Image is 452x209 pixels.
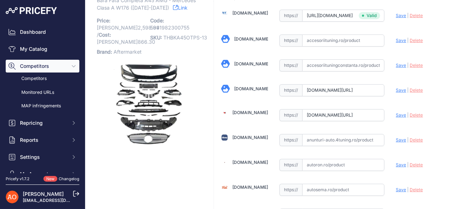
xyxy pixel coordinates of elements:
[6,26,79,38] a: Dashboard
[279,34,302,47] span: https://
[6,43,79,55] a: My Catalog
[410,162,423,167] span: Delete
[279,159,302,171] span: https://
[396,13,406,18] span: Save
[410,13,423,18] span: Delete
[396,162,406,167] span: Save
[302,34,385,47] input: accesoriituning.ro/product
[279,134,302,146] span: https://
[20,63,67,70] span: Competitors
[396,63,406,68] span: Save
[279,84,302,96] span: https://
[302,134,385,146] input: anunturi-auto.4tuning.ro/product
[279,109,302,121] span: https://
[138,39,155,45] span: 866.30
[6,151,79,164] button: Settings
[407,63,409,68] span: |
[20,171,67,178] span: My Account
[232,135,268,140] a: [DOMAIN_NAME]
[396,112,406,118] span: Save
[410,112,423,118] span: Delete
[59,176,79,181] a: Changelog
[6,134,79,146] button: Reports
[279,184,302,196] span: https://
[97,49,112,55] span: Brand:
[163,34,207,41] span: THBKA45OTPS-13
[114,49,142,55] span: Aftermarket
[302,59,385,71] input: accesoriituningconstanta.ro/product
[407,112,409,118] span: |
[23,191,64,197] a: [PERSON_NAME]
[97,32,155,45] span: / [PERSON_NAME]
[20,136,67,144] span: Reports
[410,87,423,93] span: Delete
[302,184,385,196] input: autosema.ro/product
[6,60,79,73] button: Competitors
[396,187,406,192] span: Save
[410,38,423,43] span: Delete
[97,17,110,23] span: Price:
[407,87,409,93] span: |
[6,176,30,182] div: Pricefy v1.7.2
[97,16,146,47] p: [PERSON_NAME]
[396,87,406,93] span: Save
[396,38,406,43] span: Save
[232,110,268,115] a: [DOMAIN_NAME]
[410,137,423,143] span: Delete
[232,10,268,16] a: [DOMAIN_NAME]
[6,168,79,181] button: My Account
[302,84,385,96] input: angeleye.ro/product
[173,3,188,12] a: Link
[302,159,385,171] input: autoron.ro/product
[396,137,406,143] span: Save
[138,25,159,31] span: 2,598.89
[407,13,409,18] span: |
[410,187,423,192] span: Delete
[6,117,79,129] button: Repricing
[43,176,57,182] span: New
[6,73,79,85] a: Competitors
[407,162,409,167] span: |
[150,25,189,31] span: 5941982300755
[302,10,385,22] input: accesoriiautotuning.ro/product
[407,38,409,43] span: |
[410,63,423,68] span: Delete
[6,86,79,99] a: Monitored URLs
[150,34,162,41] span: SKU:
[232,160,268,165] a: [DOMAIN_NAME]
[302,109,385,121] input: angelsauto.ro/product
[23,198,97,203] a: [EMAIL_ADDRESS][DOMAIN_NAME]
[6,100,79,112] a: MAP infringements
[407,137,409,143] span: |
[99,32,111,38] span: Cost:
[234,61,270,66] a: [DOMAIN_NAME]
[6,7,57,14] img: Pricefy Logo
[150,17,164,23] span: Code:
[279,10,302,22] span: https://
[407,187,409,192] span: |
[232,184,268,190] a: [DOMAIN_NAME]
[279,59,302,71] span: https://
[20,154,67,161] span: Settings
[234,86,270,91] a: [DOMAIN_NAME]
[20,119,67,127] span: Repricing
[234,36,270,42] a: [DOMAIN_NAME]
